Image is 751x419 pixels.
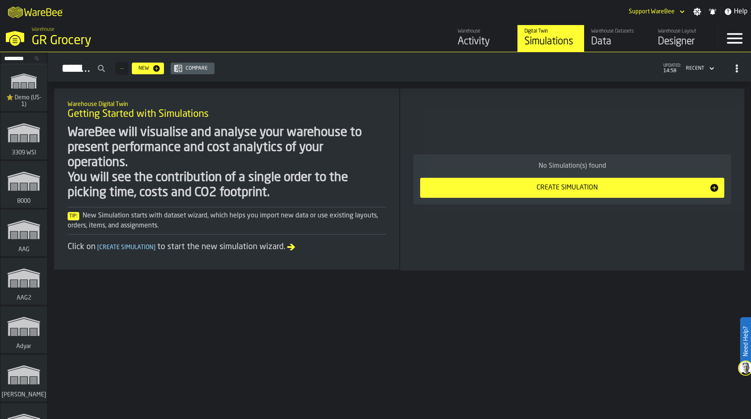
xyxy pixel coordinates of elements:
span: Getting Started with Simulations [68,108,209,121]
a: link-to-/wh/i/862141b4-a92e-43d2-8b2b-6509793ccc83/simulations [0,306,47,355]
div: Activity [458,35,511,48]
span: Tip: [68,212,79,220]
a: link-to-/wh/i/72fe6713-8242-4c3c-8adf-5d67388ea6d5/simulations [0,355,47,403]
span: 14:58 [663,68,681,74]
label: button-toggle-Menu [718,25,751,52]
div: Digital Twin [524,28,577,34]
label: button-toggle-Settings [690,8,705,16]
label: button-toggle-Help [721,7,751,17]
span: 8000 [15,198,32,204]
div: Data [591,35,644,48]
a: link-to-/wh/i/b2e041e4-2753-4086-a82a-958e8abdd2c7/simulations [0,161,47,209]
span: [ [97,245,99,250]
div: title-Getting Started with Simulations [61,95,393,125]
div: DropdownMenuValue-4 [686,66,704,71]
h2: Sub Title [68,99,386,108]
div: ItemListCard- [400,88,744,270]
div: Warehouse [458,28,511,34]
div: Warehouse Layout [658,28,711,34]
a: link-to-/wh/i/d1ef1afb-ce11-4124-bdae-ba3d01893ec0/simulations [0,113,47,161]
span: updated: [663,63,681,68]
div: Compare [182,66,211,71]
a: link-to-/wh/i/103622fe-4b04-4da1-b95f-2619b9c959cc/simulations [0,64,47,113]
div: GR Grocery [32,33,257,48]
span: AAG [17,246,31,253]
span: 3309 WSI [10,149,38,156]
div: Simulations [524,35,577,48]
div: New [135,66,152,71]
span: Warehouse [32,27,54,33]
a: link-to-/wh/i/e451d98b-95f6-4604-91ff-c80219f9c36d/designer [651,25,718,52]
div: DropdownMenuValue-4 [683,63,716,73]
div: Designer [658,35,711,48]
h2: button-Simulations [48,52,751,82]
a: link-to-/wh/i/27cb59bd-8ba0-4176-b0f1-d82d60966913/simulations [0,209,47,258]
span: Create Simulation [96,245,157,250]
div: DropdownMenuValue-Support WareBee [625,7,686,17]
div: ButtonLoadMore-Load More-Prev-First-Last [112,62,132,75]
div: ItemListCard- [54,88,399,270]
button: button-Create Simulation [420,178,724,198]
span: AAG2 [15,295,33,301]
div: Warehouse Datasets [591,28,644,34]
span: — [120,66,123,71]
div: Create Simulation [425,183,709,193]
button: button-Compare [171,63,214,74]
label: Need Help? [741,318,750,365]
span: Adyar [15,343,33,350]
a: link-to-/wh/i/ba0ffe14-8e36-4604-ab15-0eac01efbf24/simulations [0,258,47,306]
div: Click on to start the new simulation wizard. [68,241,386,253]
div: DropdownMenuValue-Support WareBee [629,8,675,15]
div: WareBee will visualise and analyse your warehouse to present performance and cost analytics of yo... [68,125,386,200]
label: button-toggle-Notifications [705,8,720,16]
a: link-to-/wh/i/e451d98b-95f6-4604-91ff-c80219f9c36d/data [584,25,651,52]
span: ] [154,245,156,250]
span: Help [734,7,748,17]
span: ⭐ Demo (US-1) [4,94,44,108]
button: button-New [132,63,164,74]
div: New Simulation starts with dataset wizard, which helps you import new data or use existing layout... [68,211,386,231]
div: No Simulation(s) found [420,161,724,171]
a: link-to-/wh/i/e451d98b-95f6-4604-91ff-c80219f9c36d/feed/ [451,25,517,52]
a: link-to-/wh/i/e451d98b-95f6-4604-91ff-c80219f9c36d/simulations [517,25,584,52]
